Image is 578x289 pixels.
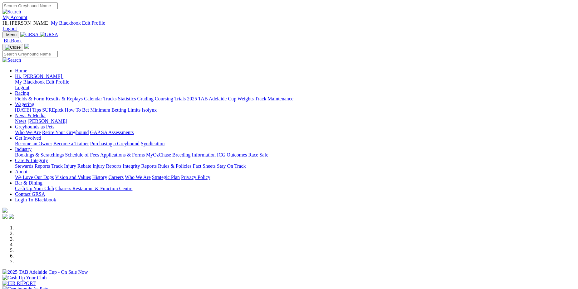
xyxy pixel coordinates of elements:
span: Menu [6,32,17,37]
a: Isolynx [142,107,157,113]
a: MyOzChase [146,152,171,157]
a: Vision and Values [55,175,91,180]
button: Toggle navigation [2,31,19,38]
a: Greyhounds as Pets [15,124,54,129]
a: Logout [2,26,17,31]
a: Become an Owner [15,141,52,146]
a: Minimum Betting Limits [90,107,140,113]
a: Bar & Dining [15,180,42,185]
span: BlkBook [4,38,22,43]
img: Cash Up Your Club [2,275,47,281]
a: Calendar [84,96,102,101]
div: About [15,175,576,180]
img: IER REPORT [2,281,36,286]
a: Track Maintenance [255,96,293,101]
a: My Blackbook [15,79,45,84]
a: Rules & Policies [158,163,192,169]
a: Syndication [141,141,164,146]
a: Coursing [155,96,173,101]
div: Racing [15,96,576,102]
div: Bar & Dining [15,186,576,191]
a: Wagering [15,102,34,107]
a: Schedule of Fees [65,152,99,157]
a: How To Bet [65,107,89,113]
div: Greyhounds as Pets [15,130,576,135]
a: Chasers Restaurant & Function Centre [55,186,132,191]
a: Track Injury Rebate [51,163,91,169]
a: 2025 TAB Adelaide Cup [187,96,236,101]
a: BlkBook [2,38,22,43]
a: Industry [15,147,32,152]
div: News & Media [15,118,576,124]
a: [PERSON_NAME] [27,118,67,124]
a: Applications & Forms [100,152,145,157]
a: Statistics [118,96,136,101]
a: Breeding Information [172,152,216,157]
img: 2025 TAB Adelaide Cup - On Sale Now [2,269,88,275]
a: Grading [137,96,154,101]
a: Retire Your Greyhound [42,130,89,135]
a: Trials [174,96,186,101]
input: Search [2,2,58,9]
a: Tracks [103,96,117,101]
img: GRSA [40,32,58,37]
a: Results & Replays [46,96,83,101]
a: GAP SA Assessments [90,130,134,135]
div: My Account [2,20,576,31]
a: Fields & Form [15,96,44,101]
div: Care & Integrity [15,163,576,169]
a: Stewards Reports [15,163,50,169]
div: Hi, [PERSON_NAME] [15,79,576,90]
a: Race Safe [248,152,268,157]
a: Weights [238,96,254,101]
button: Toggle navigation [2,44,23,51]
a: Login To Blackbook [15,197,56,202]
a: Who We Are [15,130,41,135]
img: facebook.svg [2,214,7,219]
a: Get Involved [15,135,41,141]
a: We Love Our Dogs [15,175,54,180]
a: History [92,175,107,180]
a: Integrity Reports [123,163,157,169]
a: My Blackbook [51,20,81,26]
a: Contact GRSA [15,191,45,197]
div: Wagering [15,107,576,113]
img: logo-grsa-white.png [2,208,7,213]
img: Search [2,57,21,63]
a: ICG Outcomes [217,152,247,157]
div: Industry [15,152,576,158]
input: Search [2,51,58,57]
img: logo-grsa-white.png [24,44,29,49]
a: Home [15,68,27,73]
a: Care & Integrity [15,158,48,163]
a: Strategic Plan [152,175,180,180]
img: Search [2,9,21,15]
a: Racing [15,90,29,96]
a: Become a Trainer [53,141,89,146]
a: Fact Sheets [193,163,216,169]
a: [DATE] Tips [15,107,41,113]
a: Logout [15,85,29,90]
img: GRSA [20,32,39,37]
a: SUREpick [42,107,63,113]
a: My Account [2,15,27,20]
a: Stay On Track [217,163,246,169]
a: Privacy Policy [181,175,210,180]
a: Who We Are [125,175,151,180]
a: Hi, [PERSON_NAME] [15,74,63,79]
img: Close [5,45,21,50]
a: Injury Reports [92,163,121,169]
a: News & Media [15,113,46,118]
a: Edit Profile [46,79,69,84]
a: About [15,169,27,174]
span: Hi, [PERSON_NAME] [2,20,50,26]
a: Edit Profile [82,20,105,26]
a: Purchasing a Greyhound [90,141,140,146]
div: Get Involved [15,141,576,147]
span: Hi, [PERSON_NAME] [15,74,62,79]
a: Cash Up Your Club [15,186,54,191]
img: twitter.svg [9,214,14,219]
a: Bookings & Scratchings [15,152,64,157]
a: News [15,118,26,124]
a: Careers [108,175,124,180]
